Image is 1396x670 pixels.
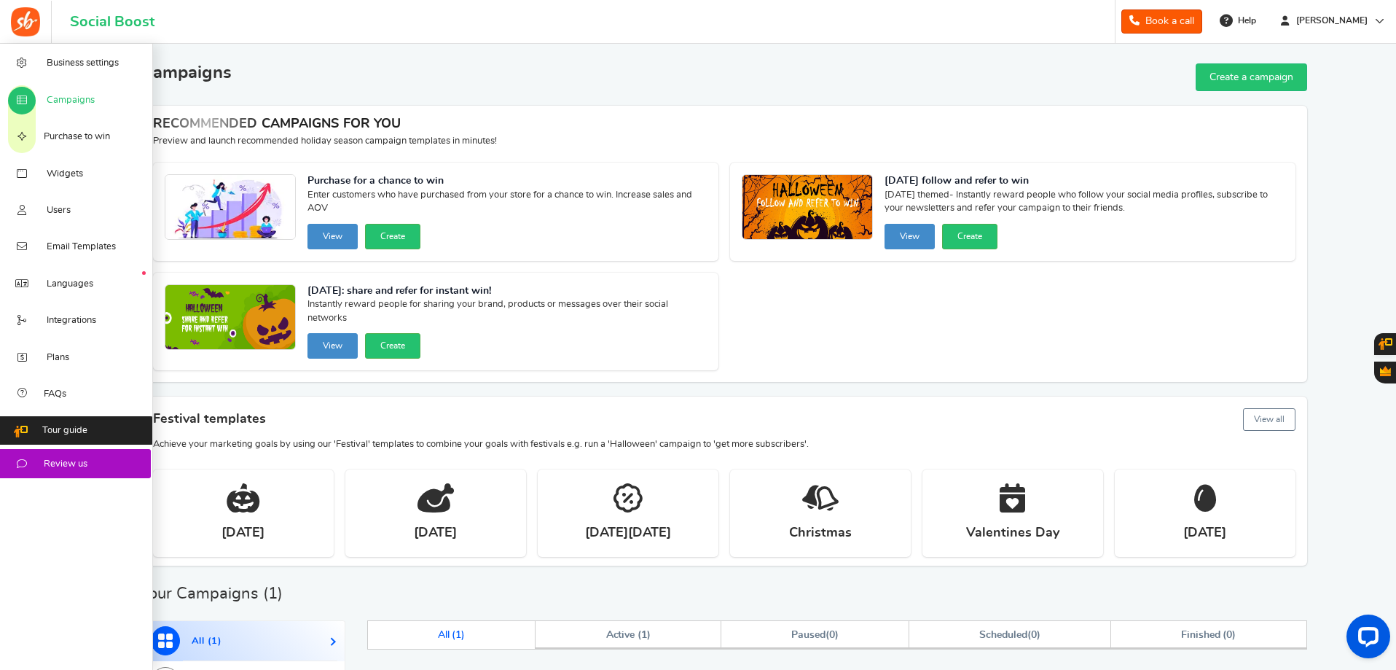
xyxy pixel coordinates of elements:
[1226,630,1232,640] span: 0
[606,630,651,640] span: Active ( )
[1181,630,1236,640] span: Finished ( )
[47,241,116,254] span: Email Templates
[641,630,647,640] span: 1
[789,524,852,542] strong: Christmas
[42,424,87,437] span: Tour guide
[141,63,232,82] h2: Campaigns
[44,458,87,471] span: Review us
[153,117,1295,132] h4: RECOMMENDED CAMPAIGNS FOR YOU
[585,524,671,542] strong: [DATE][DATE]
[47,168,83,181] span: Widgets
[153,135,1295,148] p: Preview and launch recommended holiday season campaign templates in minutes!
[414,524,457,542] strong: [DATE]
[1234,15,1256,27] span: Help
[70,14,154,30] h1: Social Boost
[307,189,707,218] span: Enter customers who have purchased from your store for a chance to win. Increase sales and AOV
[165,285,295,351] img: Recommended Campaigns
[1031,630,1037,640] span: 0
[1374,362,1396,383] button: Gratisfaction
[1196,63,1307,91] a: Create a campaign
[47,278,93,291] span: Languages
[307,174,707,189] strong: Purchase for a chance to win
[307,298,707,327] span: Instantly reward people for sharing your brand, products or messages over their social networks
[153,405,1295,434] h4: Festival templates
[142,271,146,275] em: New
[47,57,119,70] span: Business settings
[47,314,96,327] span: Integrations
[153,438,1295,451] p: Achieve your marketing goals by using our 'Festival' templates to combine your goals with festiva...
[307,284,707,299] strong: [DATE]: share and refer for instant win!
[47,204,71,217] span: Users
[192,636,222,646] span: All ( )
[885,224,935,249] button: View
[1380,366,1391,376] span: Gratisfaction
[966,524,1059,542] strong: Valentines Day
[885,189,1284,218] span: [DATE] themed- Instantly reward people who follow your social media profiles, subscribe to your n...
[438,630,466,640] span: All ( )
[979,630,1027,640] span: Scheduled
[742,175,872,241] img: Recommended Campaigns
[307,224,358,249] button: View
[44,388,66,401] span: FAQs
[365,224,420,249] button: Create
[11,7,40,36] img: Social Boost
[165,175,295,241] img: Recommended Campaigns
[268,585,278,601] span: 1
[791,630,826,640] span: Paused
[1335,609,1396,670] iframe: LiveChat chat widget
[1243,408,1295,431] button: View all
[885,174,1284,189] strong: [DATE] follow and refer to win
[221,524,264,542] strong: [DATE]
[942,224,997,249] button: Create
[44,131,110,144] span: Purchase to win
[47,94,95,107] span: Campaigns
[1121,9,1202,34] a: Book a call
[365,333,420,359] button: Create
[211,636,218,646] span: 1
[829,630,835,640] span: 0
[307,333,358,359] button: View
[141,586,283,601] h2: Your Campaigns ( )
[1183,524,1226,542] strong: [DATE]
[455,630,461,640] span: 1
[47,351,69,365] span: Plans
[1214,9,1263,32] a: Help
[1290,15,1373,27] span: [PERSON_NAME]
[979,630,1040,640] span: ( )
[791,630,839,640] span: ( )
